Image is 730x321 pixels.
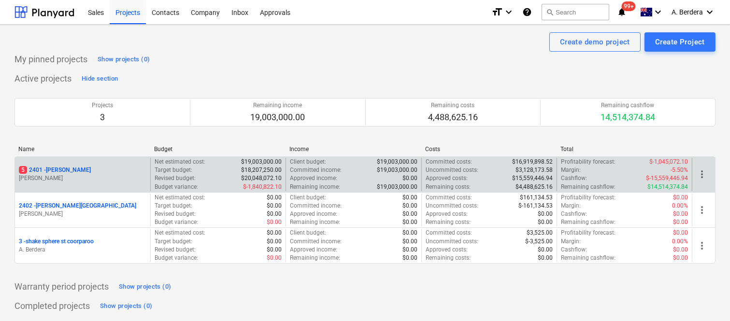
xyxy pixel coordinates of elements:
div: Create demo project [560,36,630,48]
i: format_size [491,6,503,18]
p: $0.00 [673,229,688,237]
p: Warranty period projects [14,281,109,293]
p: Approved income : [290,174,337,182]
p: Approved costs : [426,174,468,182]
p: Profitability forecast : [561,194,615,202]
p: 3 [92,112,113,123]
p: $0.00 [402,202,417,210]
p: $0.00 [402,229,417,237]
span: more_vert [696,204,708,216]
p: Uncommitted costs : [426,166,478,174]
p: Uncommitted costs : [426,237,478,246]
p: $0.00 [673,210,688,218]
p: Client budget : [290,194,326,202]
p: $0.00 [673,218,688,226]
p: Remaining costs : [426,254,471,262]
p: $19,003,000.00 [377,166,417,174]
p: Margin : [561,166,581,174]
p: $0.00 [267,254,282,262]
div: Hide section [82,73,118,84]
p: Target budget : [155,202,192,210]
p: $0.00 [267,194,282,202]
p: $16,919,898.52 [512,158,553,166]
p: Remaining cashflow : [561,218,615,226]
p: $3,128,173.58 [515,166,553,174]
div: Create Project [655,36,705,48]
p: Budget variance : [155,218,198,226]
p: $0.00 [538,254,553,262]
p: Profitability forecast : [561,229,615,237]
p: $0.00 [402,194,417,202]
p: $0.00 [267,210,282,218]
i: Knowledge base [522,6,532,18]
p: $0.00 [402,246,417,254]
div: Show projects (0) [98,54,150,65]
p: Net estimated cost : [155,194,205,202]
button: Hide section [79,71,120,86]
span: 5 [19,166,27,174]
button: Create Project [644,32,716,52]
p: $19,003,000.00 [377,158,417,166]
span: more_vert [696,240,708,251]
span: 99+ [622,1,636,11]
p: $161,134.53 [520,194,553,202]
p: Remaining costs : [426,218,471,226]
i: keyboard_arrow_down [503,6,515,18]
p: My pinned projects [14,54,87,65]
div: Name [18,146,146,153]
p: Remaining costs [428,101,478,110]
div: Costs [425,146,553,153]
p: Profitability forecast : [561,158,615,166]
p: Revised budget : [155,210,196,218]
p: Uncommitted costs : [426,202,478,210]
p: $0.00 [267,202,282,210]
p: Target budget : [155,166,192,174]
p: Committed costs : [426,229,472,237]
p: 2402 - [PERSON_NAME][GEOGRAPHIC_DATA] [19,202,136,210]
span: search [546,8,554,16]
p: $-161,134.53 [518,202,553,210]
p: $0.00 [402,174,417,182]
div: Income [289,146,417,153]
p: Budget variance : [155,254,198,262]
p: $0.00 [267,218,282,226]
p: Remaining income [250,101,305,110]
p: [PERSON_NAME] [19,210,146,218]
p: Client budget : [290,229,326,237]
div: 52401 -[PERSON_NAME][PERSON_NAME] [19,166,146,182]
p: $0.00 [402,254,417,262]
button: Create demo project [549,32,641,52]
p: Net estimated cost : [155,158,205,166]
p: 0.00% [672,237,688,246]
p: Committed costs : [426,158,472,166]
p: Revised budget : [155,174,196,182]
p: Completed projects [14,300,90,312]
p: $0.00 [267,246,282,254]
p: $20,048,072.10 [241,174,282,182]
div: Show projects (0) [119,281,171,293]
p: $19,003,000.00 [241,158,282,166]
p: Approved costs : [426,210,468,218]
p: $0.00 [673,254,688,262]
p: Cashflow : [561,210,587,218]
p: Margin : [561,202,581,210]
p: Target budget : [155,237,192,246]
p: $-1,840,822.10 [243,183,282,191]
p: $0.00 [402,237,417,246]
p: $15,559,446.94 [512,174,553,182]
p: Active projects [14,73,72,84]
p: Committed costs : [426,194,472,202]
p: $0.00 [402,210,417,218]
p: 0.00% [672,202,688,210]
p: Approved costs : [426,246,468,254]
p: Margin : [561,237,581,246]
p: Remaining cashflow : [561,254,615,262]
i: notifications [617,6,627,18]
p: Approved income : [290,210,337,218]
p: 3 - shake sphere st coorparoo [19,237,94,246]
p: 4,488,625.16 [428,112,478,123]
p: Remaining income : [290,254,340,262]
p: Remaining cashflow [601,101,655,110]
p: 14,514,374.84 [601,112,655,123]
p: $0.00 [267,229,282,237]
